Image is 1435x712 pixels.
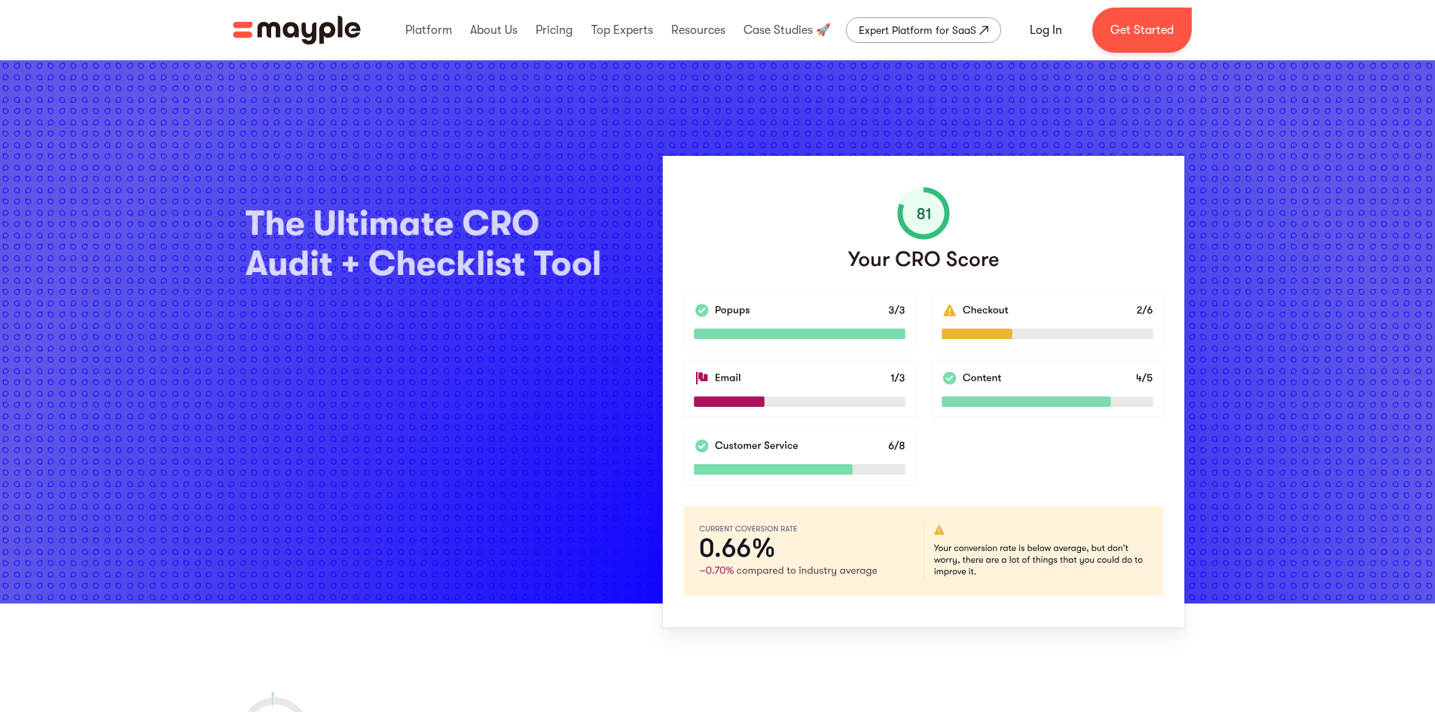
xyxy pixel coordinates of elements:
[233,16,361,44] a: home
[1092,8,1192,53] a: Get Started
[466,6,521,54] div: About Us
[233,16,361,44] img: Mayple logo
[245,204,613,284] h1: The Ultimate CRO Audit + Checklist Tool
[532,6,576,54] div: Pricing
[846,17,1001,43] a: Expert Platform for SaaS
[588,6,657,54] div: Top Experts
[1012,12,1080,48] a: Log In
[401,6,456,54] div: Platform
[667,6,729,54] div: Resources
[859,21,976,39] div: Expert Platform for SaaS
